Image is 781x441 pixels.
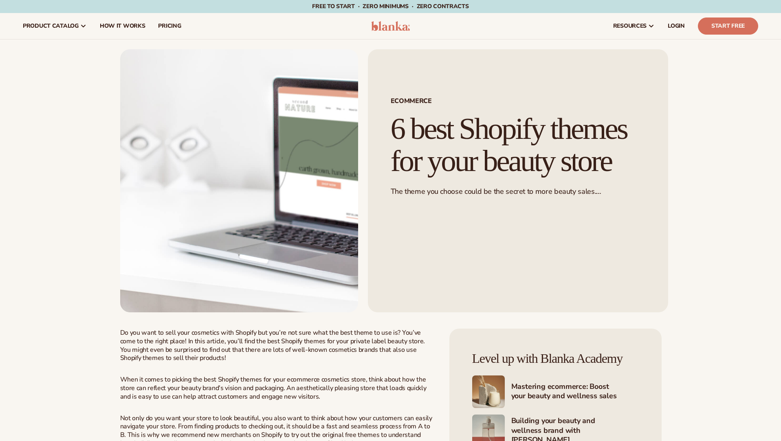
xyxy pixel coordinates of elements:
[661,13,691,39] a: LOGIN
[613,23,647,29] span: resources
[158,23,181,29] span: pricing
[23,23,79,29] span: product catalog
[371,21,410,31] img: logo
[472,375,639,408] a: Shopify Image 5 Mastering ecommerce: Boost your beauty and wellness sales
[668,23,685,29] span: LOGIN
[93,13,152,39] a: How It Works
[472,351,639,366] h4: Level up with Blanka Academy
[607,13,661,39] a: resources
[120,375,433,401] p: When it comes to picking the best Shopify themes for your ecommerce cosmetics store, think about ...
[120,329,433,362] p: Do you want to sell your cosmetics with Shopify but you’re not sure what the best theme to use is...
[391,98,645,104] span: ECOMMERCE
[120,49,358,312] img: Laptop displaying a sleek Shopify store homepage on a minimalist desk, highlighting modern e-comm...
[16,13,93,39] a: product catalog
[391,113,645,177] h1: 6 best Shopify themes for your beauty store
[511,382,639,402] h4: Mastering ecommerce: Boost your beauty and wellness sales
[100,23,145,29] span: How It Works
[472,375,505,408] img: Shopify Image 5
[391,187,645,196] p: The theme you choose could be the secret to more beauty sales.
[152,13,187,39] a: pricing
[312,2,469,10] span: Free to start · ZERO minimums · ZERO contracts
[698,18,758,35] a: Start Free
